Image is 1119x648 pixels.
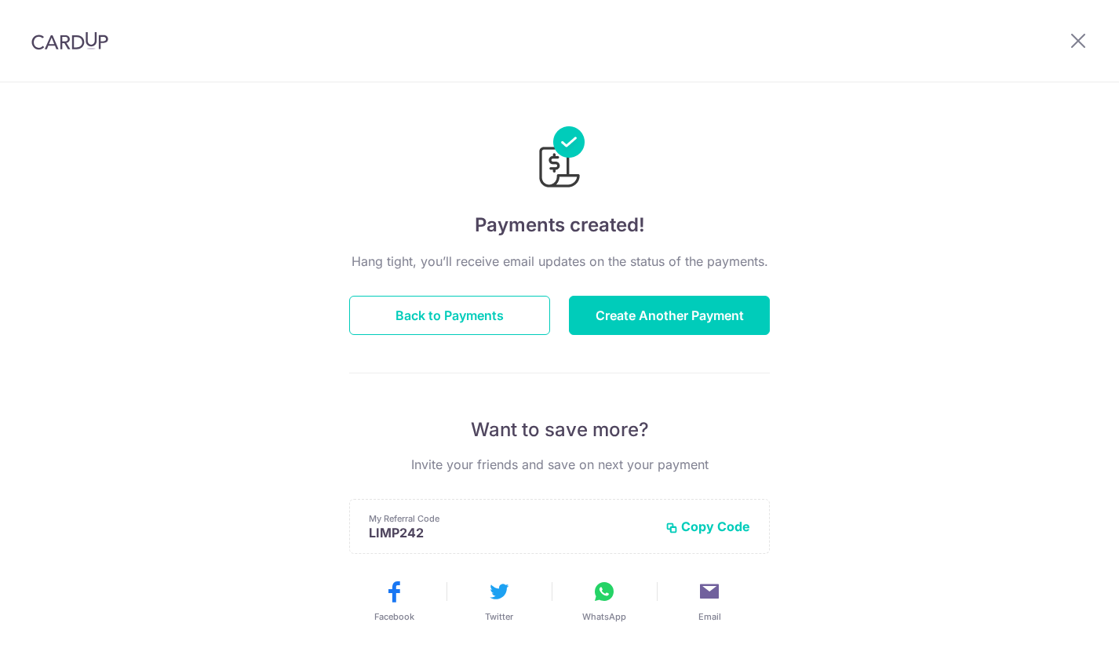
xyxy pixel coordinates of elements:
iframe: Opens a widget where you can find more information [1019,601,1103,640]
span: Twitter [485,610,513,623]
span: WhatsApp [582,610,626,623]
img: Payments [534,126,585,192]
button: Twitter [453,579,545,623]
p: LIMP242 [369,525,653,541]
p: Hang tight, you’ll receive email updates on the status of the payments. [349,252,770,271]
button: Facebook [348,579,440,623]
p: My Referral Code [369,512,653,525]
span: Email [698,610,721,623]
button: Create Another Payment [569,296,770,335]
button: Copy Code [665,519,750,534]
span: Facebook [374,610,414,623]
button: WhatsApp [558,579,651,623]
h4: Payments created! [349,211,770,239]
button: Email [663,579,756,623]
img: CardUp [31,31,108,50]
p: Invite your friends and save on next your payment [349,455,770,474]
p: Want to save more? [349,417,770,442]
button: Back to Payments [349,296,550,335]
